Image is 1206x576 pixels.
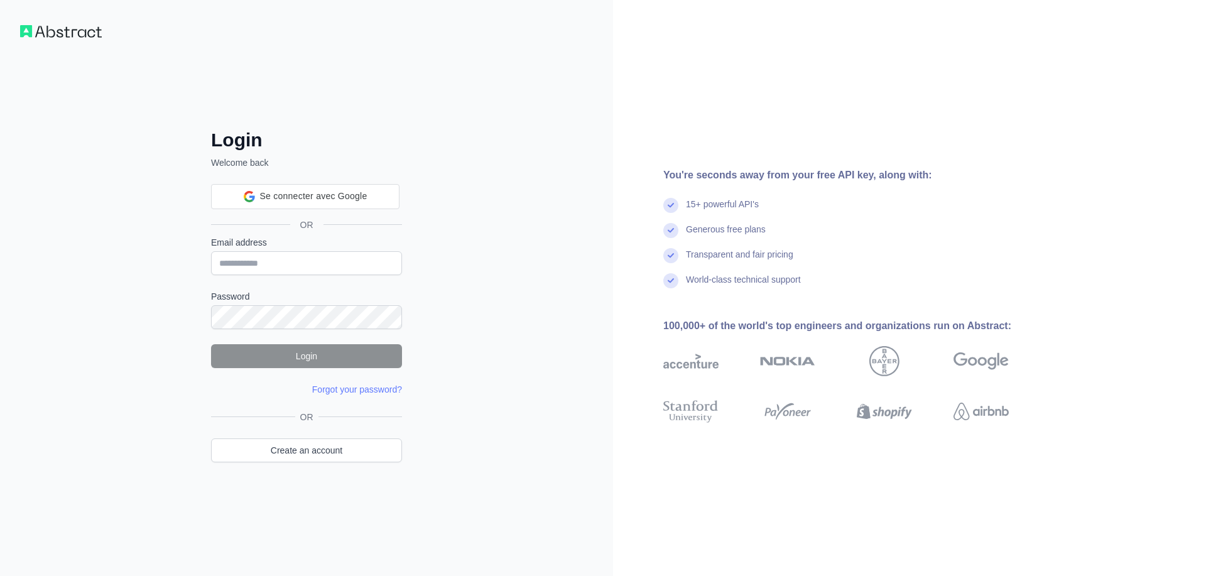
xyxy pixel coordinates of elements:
[663,168,1049,183] div: You're seconds away from your free API key, along with:
[686,248,793,273] div: Transparent and fair pricing
[260,190,367,203] span: Se connecter avec Google
[211,156,402,169] p: Welcome back
[686,273,801,298] div: World-class technical support
[760,398,815,425] img: payoneer
[290,219,323,231] span: OR
[211,236,402,249] label: Email address
[663,318,1049,334] div: 100,000+ of the world's top engineers and organizations run on Abstract:
[211,184,399,209] div: Se connecter avec Google
[663,198,678,213] img: check mark
[953,398,1009,425] img: airbnb
[211,129,402,151] h2: Login
[211,438,402,462] a: Create an account
[869,346,899,376] img: bayer
[760,346,815,376] img: nokia
[312,384,402,394] a: Forgot your password?
[211,344,402,368] button: Login
[20,25,102,38] img: Workflow
[663,346,719,376] img: accenture
[663,248,678,263] img: check mark
[211,290,402,303] label: Password
[686,198,759,223] div: 15+ powerful API's
[663,273,678,288] img: check mark
[663,223,678,238] img: check mark
[953,346,1009,376] img: google
[663,398,719,425] img: stanford university
[686,223,766,248] div: Generous free plans
[857,398,912,425] img: shopify
[295,411,318,423] span: OR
